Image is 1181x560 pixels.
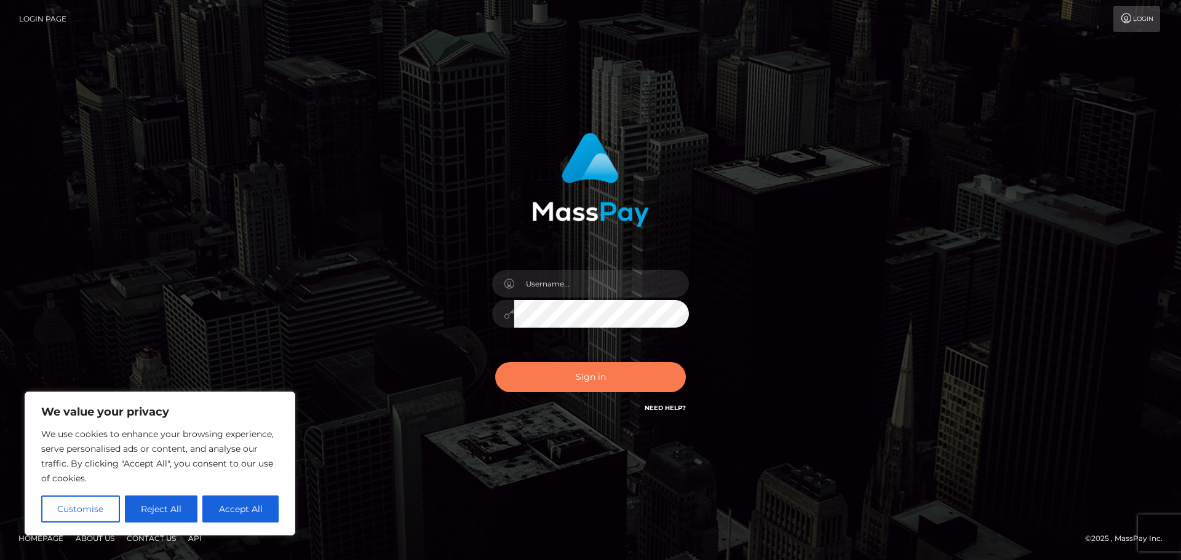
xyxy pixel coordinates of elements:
[1085,532,1172,545] div: © 2025 , MassPay Inc.
[19,6,66,32] a: Login Page
[14,529,68,548] a: Homepage
[125,495,198,523] button: Reject All
[514,270,689,298] input: Username...
[41,495,120,523] button: Customise
[122,529,181,548] a: Contact Us
[645,404,686,412] a: Need Help?
[532,133,649,227] img: MassPay Login
[41,427,279,486] p: We use cookies to enhance your browsing experience, serve personalised ads or content, and analys...
[71,529,119,548] a: About Us
[1113,6,1160,32] a: Login
[495,362,686,392] button: Sign in
[202,495,279,523] button: Accept All
[41,404,279,419] p: We value your privacy
[183,529,207,548] a: API
[25,392,295,535] div: We value your privacy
